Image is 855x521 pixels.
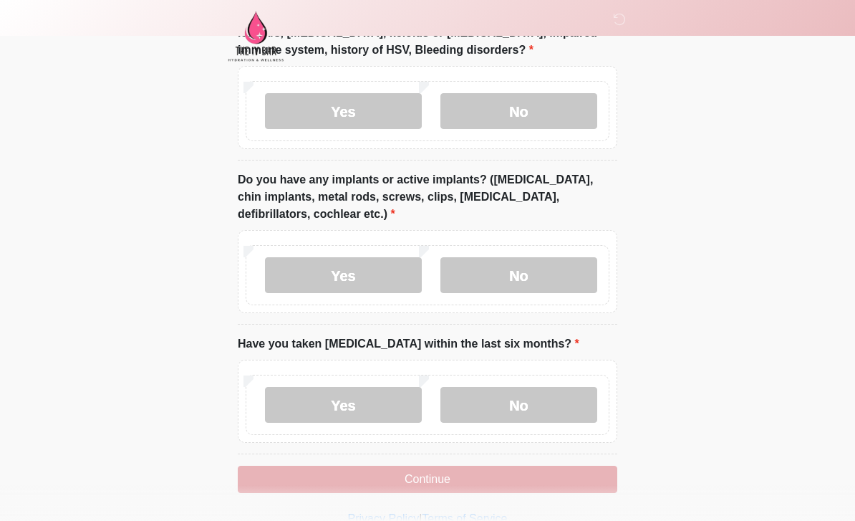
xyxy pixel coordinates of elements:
[265,257,422,293] label: Yes
[440,387,597,423] label: No
[265,93,422,129] label: Yes
[223,11,288,62] img: The IV Bar, LLC Logo
[238,335,579,353] label: Have you taken [MEDICAL_DATA] within the last six months?
[238,171,617,223] label: Do you have any implants or active implants? ([MEDICAL_DATA], chin implants, metal rods, screws, ...
[440,257,597,293] label: No
[440,93,597,129] label: No
[265,387,422,423] label: Yes
[238,466,617,493] button: Continue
